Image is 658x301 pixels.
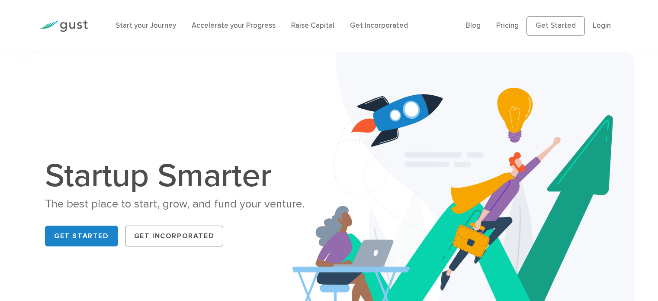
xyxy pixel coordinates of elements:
a: Get Incorporated [125,226,224,246]
a: Login [593,21,611,30]
div: The best place to start, grow, and fund your venture. [45,197,322,212]
a: Get Started [526,16,585,36]
a: Get Started [45,226,118,246]
img: Gust Logo [39,20,88,32]
a: Blog [465,21,481,30]
a: Start your Journey [116,21,176,30]
a: Get Incorporated [350,21,408,30]
h1: Startup Smarter [45,159,322,192]
a: Accelerate your Progress [192,21,276,30]
a: Raise Capital [291,21,334,30]
a: Pricing [496,21,519,30]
